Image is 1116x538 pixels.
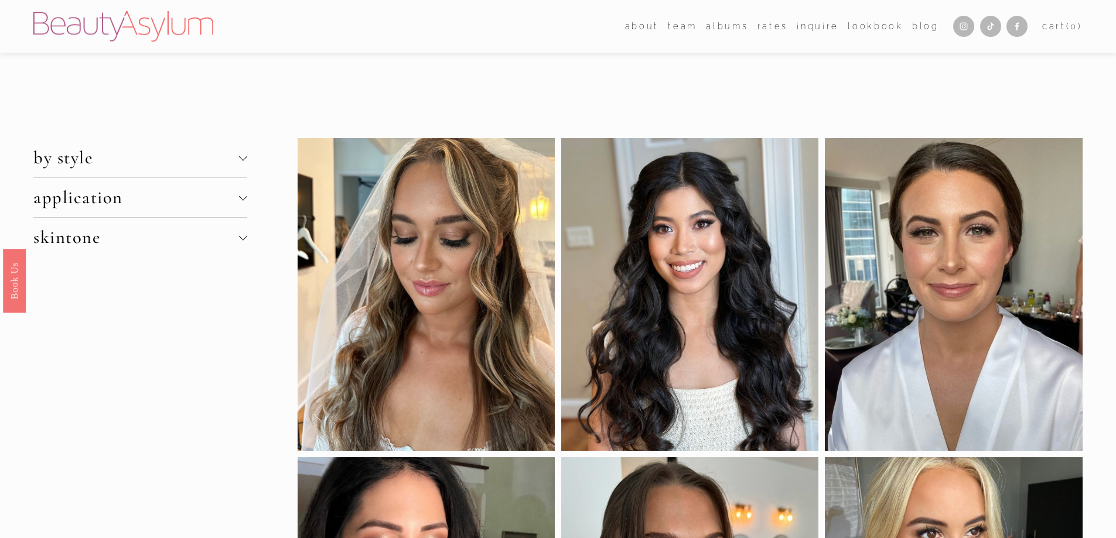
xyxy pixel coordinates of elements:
[1042,19,1083,34] a: 0 items in cart
[625,18,659,35] a: folder dropdown
[33,227,238,248] span: skintone
[980,16,1001,37] a: TikTok
[625,19,659,34] span: about
[3,248,26,312] a: Book Us
[706,18,748,35] a: albums
[757,18,788,35] a: Rates
[33,187,238,208] span: application
[33,218,247,257] button: skintone
[953,16,974,37] a: Instagram
[848,18,903,35] a: Lookbook
[33,178,247,217] button: application
[668,18,697,35] a: folder dropdown
[797,18,839,35] a: Inquire
[1006,16,1028,37] a: Facebook
[33,11,213,42] img: Beauty Asylum | Bridal Hair &amp; Makeup Charlotte &amp; Atlanta
[912,18,939,35] a: Blog
[1066,21,1083,31] span: ( )
[33,147,238,169] span: by style
[33,138,247,177] button: by style
[668,19,697,34] span: team
[1070,21,1078,31] span: 0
